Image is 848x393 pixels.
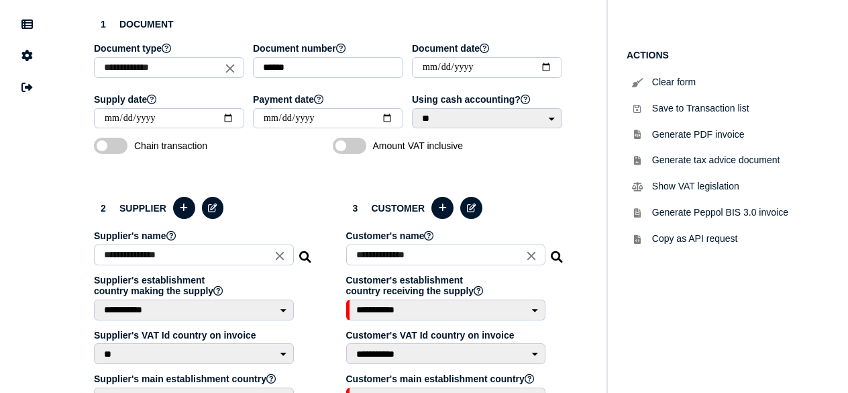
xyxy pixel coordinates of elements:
[94,43,246,87] app-field: Select a document type
[346,230,548,241] label: Customer's name
[13,10,41,38] button: Data manager
[524,248,539,263] i: Close
[551,247,564,258] i: Search for a dummy customer
[346,199,365,218] div: 3
[460,197,482,219] button: Edit selected customer in the database
[412,94,564,105] label: Using cash accounting?
[173,197,195,219] button: Add a new supplier to the database
[94,230,296,241] label: Supplier's name
[346,330,548,341] label: Customer's VAT Id country on invoice
[412,43,564,54] label: Document date
[202,197,224,219] button: Edit selected supplier in the database
[346,195,565,221] h3: Customer
[94,195,313,221] h3: Supplier
[13,42,41,70] button: Manage settings
[253,43,405,54] label: Document number
[94,374,296,384] label: Supplier's main establishment country
[253,94,405,105] label: Payment date
[94,15,113,34] div: 1
[94,94,246,105] label: Supply date
[299,247,313,258] i: Search for a dummy seller
[272,248,287,263] i: Close
[373,140,514,151] span: Amount VAT inclusive
[431,197,454,219] button: Add a new customer to the database
[94,330,296,341] label: Supplier's VAT Id country on invoice
[21,24,33,25] i: Data manager
[346,275,548,296] label: Customer's establishment country receiving the supply
[134,140,275,151] span: Chain transaction
[94,275,296,296] label: Supplier's establishment country making the supply
[627,50,801,60] h1: Actions
[94,15,564,34] h3: Document
[94,43,246,54] label: Document type
[223,60,237,75] i: Close
[13,73,41,101] button: Sign out
[94,199,113,218] div: 2
[346,374,548,384] label: Customer's main establishment country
